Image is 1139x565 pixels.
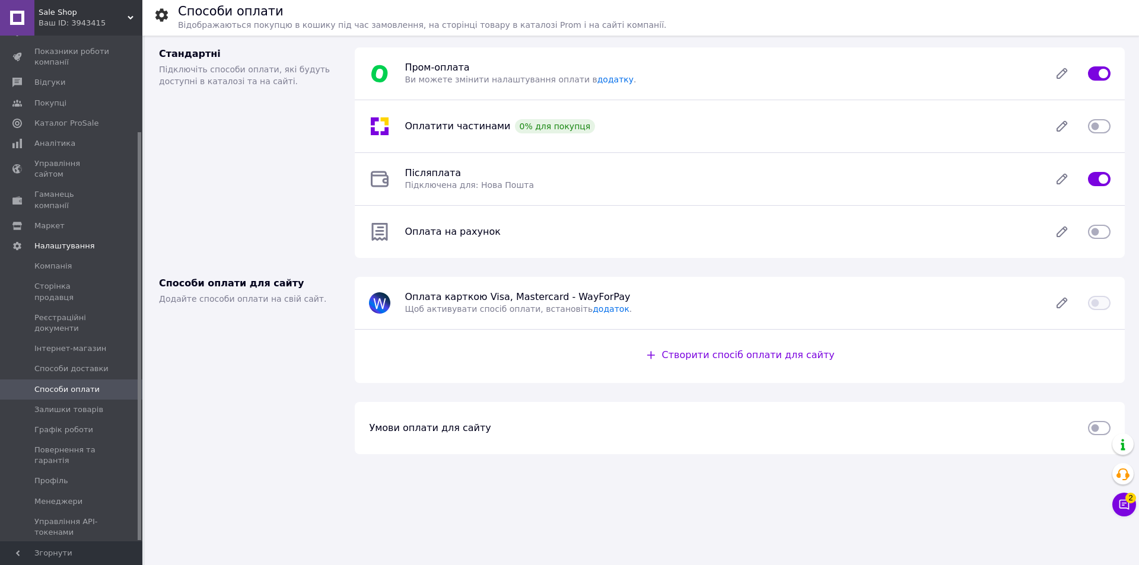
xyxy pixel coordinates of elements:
[34,189,110,210] span: Гаманець компанії
[39,18,142,28] div: Ваш ID: 3943415
[34,516,110,538] span: Управління API-токенами
[34,363,109,374] span: Способи доставки
[39,7,128,18] span: Sale Shop
[34,221,65,231] span: Маркет
[369,422,491,433] span: Умови оплати для сайту
[159,65,330,86] span: Підключіть способи оплати, які будуть доступні в каталозі та на сайті.
[34,343,106,354] span: Інтернет-магазин
[405,226,500,237] span: Оплата на рахунок
[159,277,304,289] span: Способи оплати для сайту
[405,120,510,132] span: Оплатити частинами
[34,98,66,108] span: Покупці
[34,404,103,415] span: Залишки товарів
[1125,489,1136,500] span: 2
[34,158,110,180] span: Управління сайтом
[405,75,636,84] span: Ви можете змінити налаштування оплати в .
[34,424,93,435] span: Графік роботи
[34,475,68,486] span: Профіль
[34,138,75,149] span: Аналітика
[34,384,100,395] span: Способи оплати
[405,304,632,314] span: Щоб активувати спосіб оплати, встановіть .
[34,312,110,334] span: Реєстраційні документи
[645,349,835,362] div: Створити спосіб оплати для сайту
[597,75,634,84] a: додатку
[405,62,469,73] span: Пром-оплата
[405,180,534,190] span: Підключена для: Нова Пошта
[593,304,629,314] a: додаток
[405,291,630,302] span: Оплата карткою Visa, Mastercard - WayForPay
[178,20,666,30] span: Відображаються покупцю в кошику під час замовлення, на сторінці товару в каталозі Prom і на сайті...
[515,119,596,133] div: 0% для покупця
[1112,493,1136,516] button: Чат з покупцем2
[405,167,461,178] span: Післяплата
[34,241,95,251] span: Налаштування
[34,281,110,302] span: Сторінка продавця
[34,496,82,507] span: Менеджери
[34,261,72,272] span: Компанія
[34,46,110,68] span: Показники роботи компанії
[159,48,221,59] span: Стандартні
[34,77,65,88] span: Відгуки
[159,294,326,304] span: Додайте способи оплати на свій сайт.
[34,118,98,129] span: Каталог ProSale
[662,349,835,360] span: Створити спосіб оплати для сайту
[34,445,110,466] span: Повернення та гарантія
[178,4,284,18] h1: Способи оплати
